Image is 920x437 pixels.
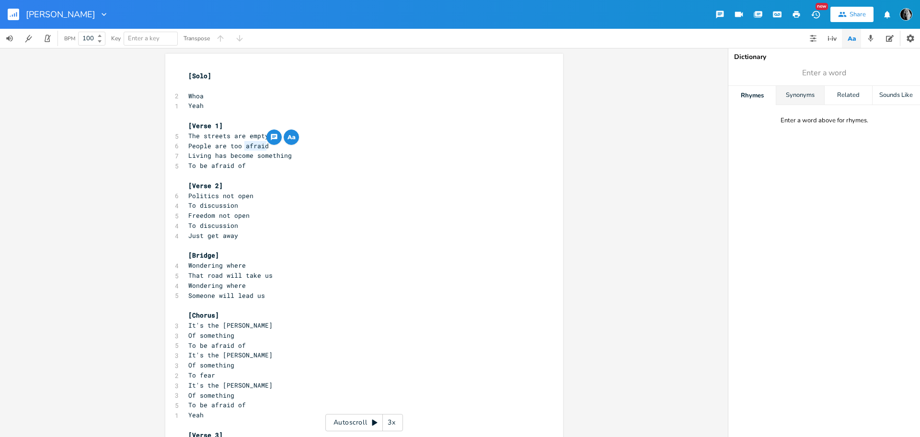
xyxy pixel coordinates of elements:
[728,86,776,105] div: Rhymes
[816,3,828,10] div: New
[188,121,223,130] span: [Verse 1]
[900,8,912,21] img: RTW72
[184,35,210,41] div: Transpose
[188,142,269,150] span: People are too afraid
[188,251,219,260] span: [Bridge]
[188,271,273,280] span: That road will take us
[776,86,824,105] div: Synonyms
[873,86,920,105] div: Sounds Like
[188,181,223,190] span: [Verse 2]
[188,381,273,390] span: It's the [PERSON_NAME]
[830,7,874,22] button: Share
[188,131,269,140] span: The streets are empty
[188,401,246,409] span: To be afraid of
[383,414,400,431] div: 3x
[188,211,250,220] span: Freedom not open
[188,371,215,379] span: To fear
[64,36,75,41] div: BPM
[325,414,403,431] div: Autoscroll
[188,311,219,319] span: [Chorus]
[188,71,211,80] span: [Solo]
[188,261,246,270] span: Wondering where
[188,221,238,230] span: To discussion
[128,34,160,43] span: Enter a key
[825,86,872,105] div: Related
[781,117,868,125] div: Enter a word above for rhymes.
[188,231,238,240] span: Just get away
[188,161,246,170] span: To be afraid of
[111,35,121,41] div: Key
[188,341,246,350] span: To be afraid of
[734,54,914,60] div: Dictionary
[188,281,246,290] span: Wondering where
[26,10,95,19] span: [PERSON_NAME]
[188,201,238,210] span: To discussion
[188,92,204,100] span: Whoa
[188,191,253,200] span: Politics not open
[188,351,273,359] span: It's the [PERSON_NAME]
[188,151,292,160] span: Living has become something
[188,361,234,369] span: Of something
[188,291,265,300] span: Someone will lead us
[188,391,234,400] span: Of something
[188,321,273,330] span: It's the [PERSON_NAME]
[188,101,204,110] span: Yeah
[188,411,204,419] span: Yeah
[850,10,866,19] div: Share
[806,6,825,23] button: New
[802,68,846,79] span: Enter a word
[188,331,234,340] span: Of something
